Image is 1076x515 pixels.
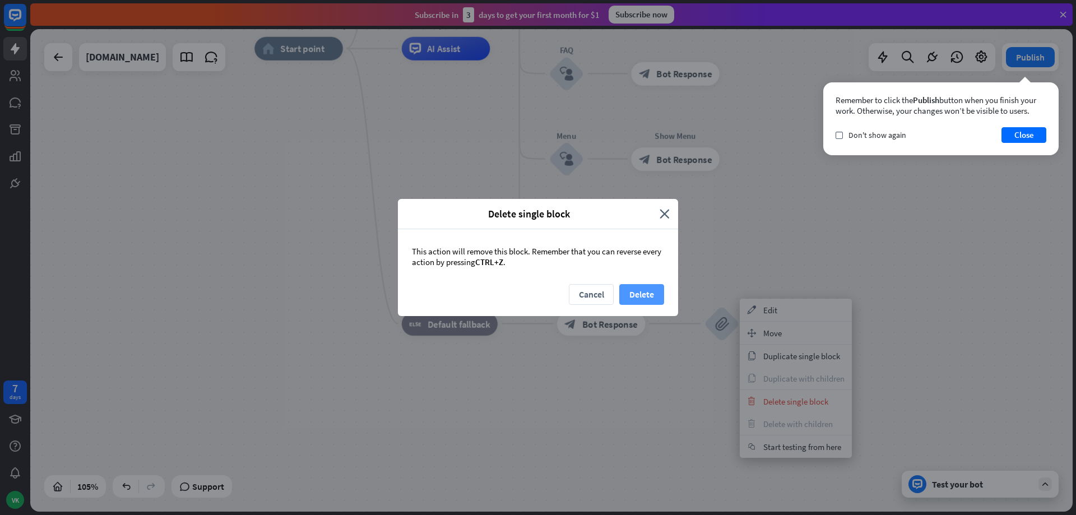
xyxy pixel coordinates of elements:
button: Close [1001,127,1046,143]
i: close [660,207,670,220]
button: Cancel [569,284,614,305]
button: Open LiveChat chat widget [9,4,43,38]
div: Remember to click the button when you finish your work. Otherwise, your changes won’t be visible ... [836,95,1046,116]
span: Publish [913,95,939,105]
span: Don't show again [848,130,906,140]
span: Delete single block [406,207,651,220]
div: This action will remove this block. Remember that you can reverse every action by pressing . [398,229,678,284]
span: CTRL+Z [475,257,503,267]
button: Delete [619,284,664,305]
